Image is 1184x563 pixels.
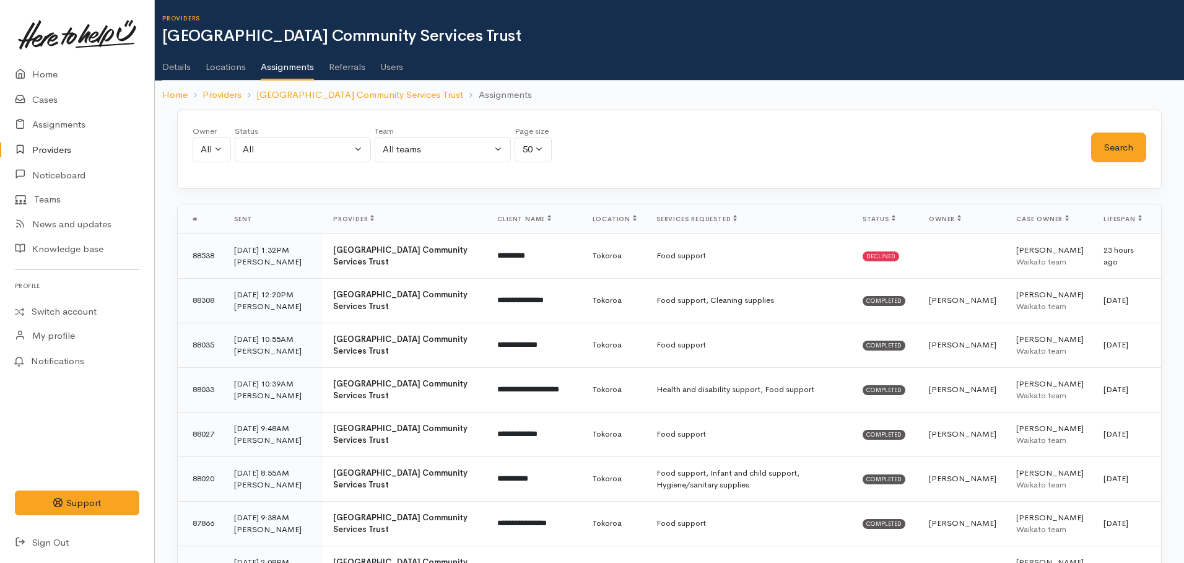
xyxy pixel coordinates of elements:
[178,367,224,412] td: 88033
[234,523,313,536] div: [PERSON_NAME]
[243,142,352,157] div: All
[646,456,853,501] td: Food support, Infant and child support, Hygiene/sanitary supplies
[1103,215,1141,223] span: Lifespan
[1103,518,1128,528] time: [DATE]
[863,430,905,440] span: Completed
[646,233,853,278] td: Food support
[1016,215,1069,223] span: Case owner
[646,367,853,412] td: Health and disability support, Food support
[234,479,313,491] div: [PERSON_NAME]
[583,323,646,367] td: Tokoroa
[234,256,313,268] div: [PERSON_NAME]
[15,491,139,516] button: Support
[333,245,468,268] b: [GEOGRAPHIC_DATA] Community Services Trust
[178,501,224,546] td: 87866
[1016,390,1084,402] div: Waikato team
[646,323,853,367] td: Food support
[375,125,511,137] div: Team
[1103,429,1128,439] time: [DATE]
[919,367,1006,412] td: [PERSON_NAME]
[333,378,468,401] b: [GEOGRAPHIC_DATA] Community Services Trust
[863,251,899,261] span: Declined
[929,215,961,223] span: Owner
[919,501,1006,546] td: [PERSON_NAME]
[155,81,1184,110] nav: breadcrumb
[1103,473,1128,484] time: [DATE]
[261,45,314,81] a: Assignments
[863,296,905,306] span: Completed
[1006,456,1094,501] td: [PERSON_NAME]
[1016,479,1084,491] div: Waikato team
[1016,256,1084,268] div: Waikato team
[583,367,646,412] td: Tokoroa
[234,390,313,402] div: [PERSON_NAME]
[1103,384,1128,395] time: [DATE]
[863,385,905,395] span: Completed
[656,215,737,223] span: Services requested
[583,278,646,323] td: Tokoroa
[178,278,224,323] td: 88308
[863,474,905,484] span: Completed
[162,15,1184,22] h6: Providers
[333,512,468,535] b: [GEOGRAPHIC_DATA] Community Services Trust
[1006,323,1094,367] td: [PERSON_NAME]
[224,278,323,323] td: [DATE] 12:20PM
[1006,501,1094,546] td: [PERSON_NAME]
[256,88,463,102] a: [GEOGRAPHIC_DATA] Community Services Trust
[497,215,551,223] span: Client name
[463,88,531,102] li: Assignments
[1103,245,1134,268] time: 23 hours ago
[234,345,313,357] div: [PERSON_NAME]
[1016,523,1084,536] div: Waikato team
[234,300,313,313] div: [PERSON_NAME]
[206,45,246,80] a: Locations
[224,204,323,234] th: Sent
[1006,367,1094,412] td: [PERSON_NAME]
[1006,233,1094,278] td: [PERSON_NAME]
[178,233,224,278] td: 88538
[1016,300,1084,313] div: Waikato team
[863,519,905,529] span: Completed
[333,468,468,491] b: [GEOGRAPHIC_DATA] Community Services Trust
[224,323,323,367] td: [DATE] 10:55AM
[1091,133,1146,163] button: Search
[593,215,637,223] span: Location
[201,142,212,157] div: All
[1016,345,1084,357] div: Waikato team
[375,137,511,162] button: All teams
[1006,278,1094,323] td: [PERSON_NAME]
[178,412,224,456] td: 88027
[224,233,323,278] td: [DATE] 1:32PM
[646,412,853,456] td: Food support
[224,501,323,546] td: [DATE] 9:38AM
[235,137,371,162] button: All
[178,204,224,234] th: #
[162,88,188,102] a: Home
[224,367,323,412] td: [DATE] 10:39AM
[329,45,365,80] a: Referrals
[1103,295,1128,305] time: [DATE]
[162,27,1184,45] h1: [GEOGRAPHIC_DATA] Community Services Trust
[515,137,552,162] button: 50
[235,125,371,137] div: Status
[333,334,468,357] b: [GEOGRAPHIC_DATA] Community Services Trust
[863,341,905,351] span: Completed
[1016,434,1084,447] div: Waikato team
[919,412,1006,456] td: [PERSON_NAME]
[380,45,403,80] a: Users
[583,501,646,546] td: Tokoroa
[333,423,468,446] b: [GEOGRAPHIC_DATA] Community Services Trust
[583,456,646,501] td: Tokoroa
[919,323,1006,367] td: [PERSON_NAME]
[583,233,646,278] td: Tokoroa
[202,88,242,102] a: Providers
[224,456,323,501] td: [DATE] 8:55AM
[193,137,231,162] button: All
[193,125,231,137] div: Owner
[583,412,646,456] td: Tokoroa
[178,456,224,501] td: 88020
[383,142,492,157] div: All teams
[178,323,224,367] td: 88035
[646,278,853,323] td: Food support, Cleaning supplies
[646,501,853,546] td: Food support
